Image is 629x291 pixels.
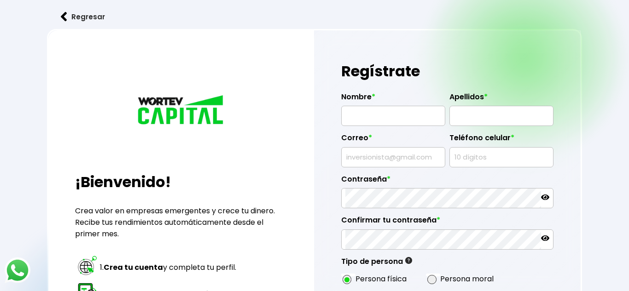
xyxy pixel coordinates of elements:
img: logo_wortev_capital [135,94,227,128]
label: Persona física [355,273,407,285]
input: inversionista@gmail.com [345,148,441,167]
label: Contraseña [341,175,553,188]
h1: Regístrate [341,57,553,85]
p: Crea valor en empresas emergentes y crece tu dinero. Recibe tus rendimientos automáticamente desd... [75,205,287,240]
button: Regresar [47,5,119,29]
label: Confirmar tu contraseña [341,216,553,229]
img: gfR76cHglkPwleuBLjWdxeZVvX9Wp6JBDmjRYY8JYDQn16A2ICN00zLTgIroGa6qie5tIuWH7V3AapTKqzv+oMZsGfMUqL5JM... [405,257,412,264]
strong: Crea tu cuenta [104,262,163,273]
td: 1. y completa tu perfil. [99,254,239,280]
img: flecha izquierda [61,12,67,22]
a: flecha izquierdaRegresar [47,5,582,29]
label: Teléfono celular [449,133,553,147]
img: paso 1 [76,255,98,276]
label: Correo [341,133,445,147]
label: Apellidos [449,92,553,106]
img: logos_whatsapp-icon.242b2217.svg [5,257,30,283]
label: Nombre [341,92,445,106]
label: Tipo de persona [341,257,412,271]
label: Persona moral [440,273,494,285]
input: 10 dígitos [454,148,549,167]
h2: ¡Bienvenido! [75,171,287,193]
